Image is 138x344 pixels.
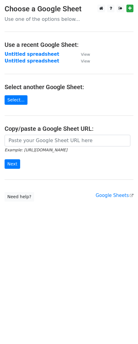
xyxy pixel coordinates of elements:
[5,16,133,22] p: Use one of the options below...
[81,52,90,57] small: View
[75,51,90,57] a: View
[5,41,133,48] h4: Use a recent Google Sheet:
[5,58,59,64] a: Untitled spreadsheet
[5,5,133,13] h3: Choose a Google Sheet
[75,58,90,64] a: View
[5,51,59,57] a: Untitled spreadsheet
[5,125,133,132] h4: Copy/paste a Google Sheet URL:
[5,95,27,105] a: Select...
[5,148,67,152] small: Example: [URL][DOMAIN_NAME]
[5,159,20,169] input: Next
[5,135,130,146] input: Paste your Google Sheet URL here
[5,83,133,91] h4: Select another Google Sheet:
[81,59,90,63] small: View
[96,193,133,198] a: Google Sheets
[5,192,34,202] a: Need help?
